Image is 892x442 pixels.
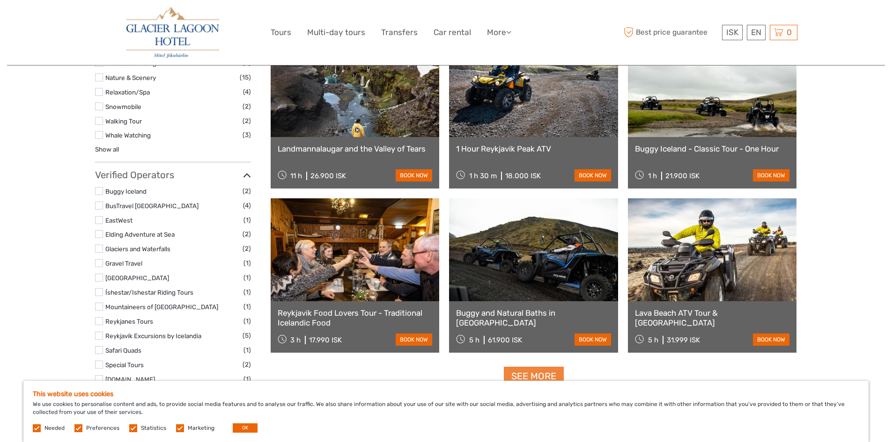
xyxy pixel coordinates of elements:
div: 18.000 ISK [505,172,541,180]
label: Preferences [86,424,119,432]
span: (15) [240,72,251,83]
span: 3 h [290,336,301,344]
a: [GEOGRAPHIC_DATA] [105,274,169,282]
a: Buggy Iceland - Classic Tour - One Hour [635,144,790,153]
span: (1) [243,374,251,384]
a: Snowmobile [105,103,141,110]
div: 31.999 ISK [667,336,700,344]
h5: This website uses cookies [33,390,859,398]
span: (2) [243,101,251,112]
a: Gravel Travel [105,260,142,267]
a: Horseback Riding [105,59,156,67]
div: 17.990 ISK [309,336,342,344]
span: 5 h [469,336,479,344]
span: (1) [243,287,251,297]
a: Buggy Iceland [105,188,147,195]
div: 61.900 ISK [488,336,522,344]
span: (5) [243,330,251,341]
a: Elding Adventure at Sea [105,231,175,238]
span: (1) [243,301,251,312]
span: (2) [243,229,251,239]
span: 1 h 30 m [469,172,497,180]
a: Buggy and Natural Baths in [GEOGRAPHIC_DATA] [456,308,611,327]
a: Íshestar/Ishestar Riding Tours [105,289,193,296]
span: 5 h [648,336,658,344]
a: Reykjavik Food Lovers Tour - Traditional Icelandic Food [278,308,433,327]
label: Statistics [141,424,166,432]
span: (2) [243,116,251,126]
a: Whale Watching [105,131,151,139]
a: [DOMAIN_NAME] [105,376,155,383]
a: Transfers [381,26,418,39]
span: (1) [243,345,251,355]
span: Best price guarantee [622,25,720,40]
label: Needed [44,424,65,432]
a: book now [753,169,789,181]
a: Walking Tour [105,117,142,125]
div: We use cookies to personalise content and ads, to provide social media features and to analyse ou... [23,381,869,442]
span: (4) [243,87,251,97]
a: BusTravel [GEOGRAPHIC_DATA] [105,202,199,210]
span: (3) [243,130,251,140]
span: 0 [785,28,793,37]
a: Landmannalaugar and the Valley of Tears [278,144,433,153]
span: 11 h [290,172,302,180]
span: (1) [243,272,251,283]
span: (1) [243,316,251,326]
a: Special Tours [105,361,144,369]
div: 26.900 ISK [310,172,346,180]
span: 1 h [648,172,657,180]
a: EastWest [105,217,133,224]
button: OK [233,423,258,433]
span: (2) [243,186,251,196]
a: Lava Beach ATV Tour & [GEOGRAPHIC_DATA] [635,308,790,327]
img: 2790-86ba44ba-e5e5-4a53-8ab7-28051417b7bc_logo_big.jpg [126,7,219,58]
a: More [487,26,511,39]
a: 1 Hour Reykjavik Peak ATV [456,144,611,153]
span: ISK [726,28,738,37]
a: book now [753,333,789,346]
a: Safari Quads [105,347,141,354]
span: (2) [243,243,251,254]
span: (1) [243,215,251,225]
a: See more [504,367,564,386]
a: Reykjanes Tours [105,318,153,325]
a: book now [396,169,432,181]
a: Car rental [434,26,471,39]
div: EN [747,25,766,40]
a: book now [575,169,611,181]
span: (4) [243,200,251,211]
a: Multi-day tours [307,26,365,39]
a: Reykjavik Excursions by Icelandia [105,332,201,340]
a: Show all [95,145,119,153]
span: (1) [243,258,251,268]
div: 21.900 ISK [665,172,700,180]
a: book now [396,333,432,346]
a: Mountaineers of [GEOGRAPHIC_DATA] [105,303,218,311]
span: (2) [243,359,251,370]
label: Marketing [188,424,214,432]
a: Glaciers and Waterfalls [105,245,170,253]
a: Relaxation/Spa [105,88,150,96]
h3: Verified Operators [95,169,251,181]
a: Nature & Scenery [105,74,156,81]
a: book now [575,333,611,346]
a: Tours [271,26,291,39]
